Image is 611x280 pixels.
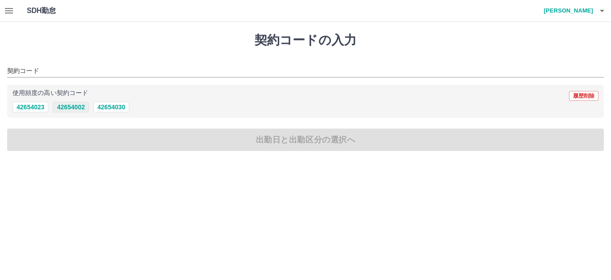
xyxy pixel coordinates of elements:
[13,102,48,112] button: 42654023
[13,90,88,96] p: 使用頻度の高い契約コード
[7,33,604,48] h1: 契約コードの入力
[93,102,129,112] button: 42654030
[53,102,89,112] button: 42654002
[569,91,598,101] button: 履歴削除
